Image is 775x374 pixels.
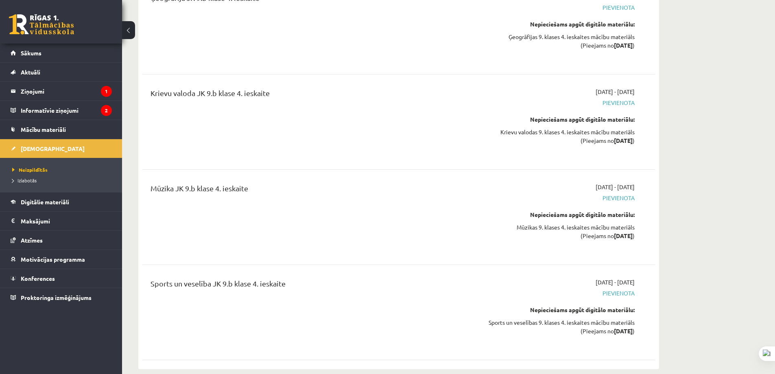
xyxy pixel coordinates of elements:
div: Mūzika JK 9.b klase 4. ieskaite [151,183,469,198]
strong: [DATE] [614,232,633,239]
strong: [DATE] [614,137,633,144]
a: Maksājumi [11,212,112,230]
span: Izlabotās [12,177,37,184]
span: Pievienota [481,3,635,12]
a: Informatīvie ziņojumi2 [11,101,112,120]
span: Proktoringa izmēģinājums [21,294,92,301]
span: Pievienota [481,194,635,202]
span: [DEMOGRAPHIC_DATA] [21,145,85,152]
div: Sports un veselība JK 9.b klase 4. ieskaite [151,278,469,293]
div: Ģeogrāfijas 9. klases 4. ieskaites mācību materiāls (Pieejams no ) [481,33,635,50]
span: [DATE] - [DATE] [596,87,635,96]
div: Nepieciešams apgūt digitālo materiālu: [481,306,635,314]
a: Sākums [11,44,112,62]
span: Motivācijas programma [21,256,85,263]
a: [DEMOGRAPHIC_DATA] [11,139,112,158]
a: Konferences [11,269,112,288]
a: Proktoringa izmēģinājums [11,288,112,307]
div: Nepieciešams apgūt digitālo materiālu: [481,115,635,124]
a: Izlabotās [12,177,114,184]
span: Pievienota [481,289,635,297]
div: Krievu valodas 9. klases 4. ieskaites mācību materiāls (Pieejams no ) [481,128,635,145]
strong: [DATE] [614,42,633,49]
legend: Ziņojumi [21,82,112,101]
span: Konferences [21,275,55,282]
span: Sākums [21,49,41,57]
span: [DATE] - [DATE] [596,278,635,287]
legend: Informatīvie ziņojumi [21,101,112,120]
a: Digitālie materiāli [11,192,112,211]
div: Mūzikas 9. klases 4. ieskaites mācību materiāls (Pieejams no ) [481,223,635,240]
div: Sports un veselības 9. klases 4. ieskaites mācību materiāls (Pieejams no ) [481,318,635,335]
a: Ziņojumi1 [11,82,112,101]
div: Krievu valoda JK 9.b klase 4. ieskaite [151,87,469,103]
a: Neizpildītās [12,166,114,173]
span: Mācību materiāli [21,126,66,133]
span: Aktuāli [21,68,40,76]
div: Nepieciešams apgūt digitālo materiālu: [481,210,635,219]
legend: Maksājumi [21,212,112,230]
a: Mācību materiāli [11,120,112,139]
a: Atzīmes [11,231,112,249]
i: 2 [101,105,112,116]
span: Digitālie materiāli [21,198,69,206]
a: Aktuāli [11,63,112,81]
span: Pievienota [481,98,635,107]
span: [DATE] - [DATE] [596,183,635,191]
span: Atzīmes [21,236,43,244]
i: 1 [101,86,112,97]
a: Rīgas 1. Tālmācības vidusskola [9,14,74,35]
div: Nepieciešams apgūt digitālo materiālu: [481,20,635,28]
a: Motivācijas programma [11,250,112,269]
strong: [DATE] [614,327,633,335]
span: Neizpildītās [12,166,48,173]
